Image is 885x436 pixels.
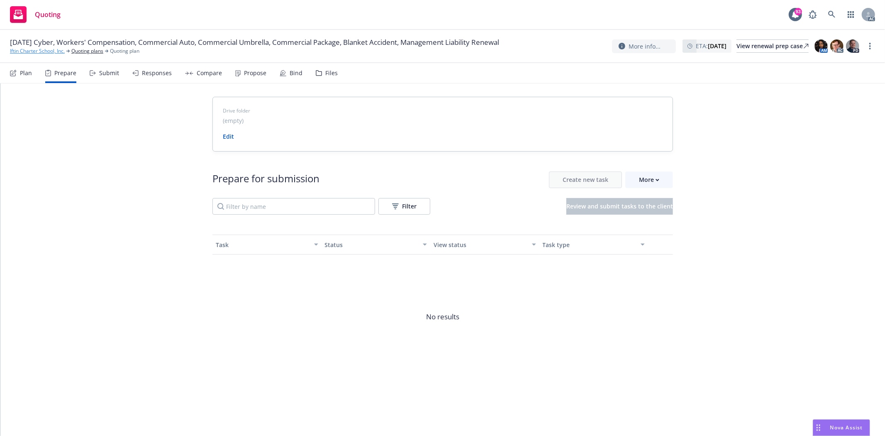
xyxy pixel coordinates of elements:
[846,39,859,53] img: photo
[290,70,302,76] div: Bind
[629,42,661,51] span: More info...
[10,37,499,47] span: [DATE] Cyber, Workers' Compensation, Commercial Auto, Commercial Umbrella, Commercial Package, Bl...
[212,255,673,379] span: No results
[223,132,234,140] a: Edit
[843,6,859,23] a: Switch app
[696,42,727,50] span: ETA :
[434,240,527,249] div: View status
[563,176,608,184] span: Create new task
[795,8,802,15] div: 93
[212,198,375,215] input: Filter by name
[244,70,266,76] div: Propose
[830,39,844,53] img: photo
[20,70,32,76] div: Plan
[814,39,828,53] img: photo
[625,171,673,188] button: More
[639,172,659,188] div: More
[824,6,840,23] a: Search
[865,41,875,51] a: more
[549,171,622,188] button: Create new task
[7,3,64,26] a: Quoting
[212,235,322,255] button: Task
[813,420,824,436] div: Drag to move
[830,424,863,431] span: Nova Assist
[430,235,539,255] button: View status
[736,39,809,53] a: View renewal prep case
[325,240,418,249] div: Status
[566,202,673,210] span: Review and submit tasks to the client
[708,42,727,50] strong: [DATE]
[805,6,821,23] a: Report a Bug
[736,40,809,52] div: View renewal prep case
[216,240,309,249] div: Task
[71,47,103,55] a: Quoting plans
[612,39,676,53] button: More info...
[223,116,244,125] span: (empty)
[10,47,65,55] a: Iftin Charter School, Inc.
[110,47,139,55] span: Quoting plan
[99,70,119,76] div: Submit
[378,198,430,215] button: Filter
[322,235,431,255] button: Status
[197,70,222,76] div: Compare
[325,70,338,76] div: Files
[223,107,663,115] span: Drive folder
[539,235,649,255] button: Task type
[813,419,870,436] button: Nova Assist
[566,198,673,215] button: Review and submit tasks to the client
[392,198,417,214] div: Filter
[35,11,61,18] span: Quoting
[543,240,636,249] div: Task type
[54,70,76,76] div: Prepare
[142,70,172,76] div: Responses
[212,171,319,188] div: Prepare for submission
